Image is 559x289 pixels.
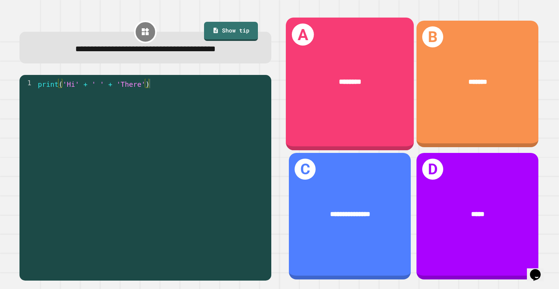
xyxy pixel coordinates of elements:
[292,23,314,45] h1: A
[295,159,316,180] h1: C
[204,22,258,41] a: Show tip
[19,79,36,88] div: 1
[422,159,443,180] h1: D
[422,26,443,47] h1: B
[527,258,551,281] iframe: chat widget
